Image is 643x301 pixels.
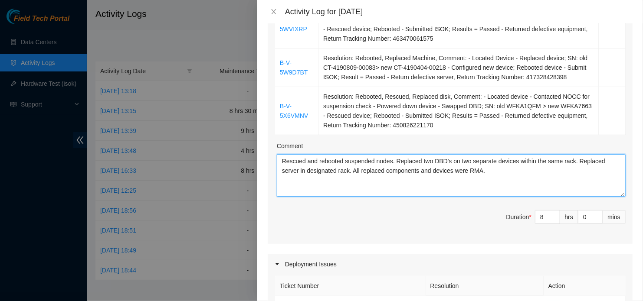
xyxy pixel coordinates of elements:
div: hrs [560,210,578,224]
td: Resolution: Rebooted, Rescued, Replaced disk, Comment: - Located device - Contacted NOCC for susp... [318,0,599,49]
div: Duration [506,212,531,222]
div: mins [603,210,626,224]
span: close [270,8,277,15]
th: Resolution [426,276,544,296]
th: Ticket Number [275,276,426,296]
textarea: Comment [277,154,626,197]
td: Resolution: Rebooted, Replaced Machine, Comment: - Located Device - Replaced device; SN: old CT-4... [318,49,599,87]
button: Close [268,8,280,16]
div: Activity Log for [DATE] [285,7,633,16]
th: Action [544,276,626,296]
span: caret-right [275,262,280,267]
div: Deployment Issues [268,254,633,274]
label: Comment [277,141,303,151]
td: Resolution: Rebooted, Rescued, Replaced disk, Comment: - Located device - Contacted NOCC for susp... [318,87,599,135]
a: B-V-5W9D7BT [280,59,308,76]
a: B-V-5X6VMNV [280,103,308,119]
